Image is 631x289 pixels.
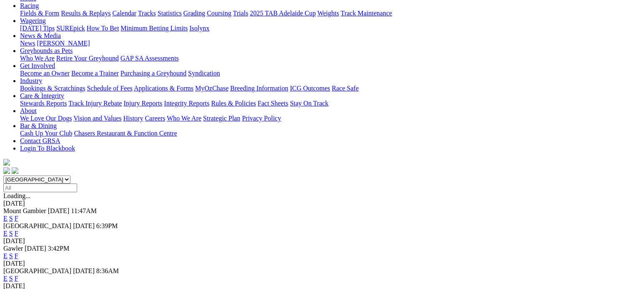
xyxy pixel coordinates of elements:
a: How To Bet [87,25,119,32]
a: Tracks [138,10,156,17]
div: Wagering [20,25,628,32]
a: F [15,275,18,282]
a: Wagering [20,17,46,24]
a: Bookings & Scratchings [20,85,85,92]
a: Statistics [158,10,182,17]
a: 2025 TAB Adelaide Cup [250,10,316,17]
a: Stewards Reports [20,100,67,107]
a: Track Injury Rebate [68,100,122,107]
span: Loading... [3,192,30,199]
a: [PERSON_NAME] [37,40,90,47]
div: Industry [20,85,628,92]
a: S [9,215,13,222]
span: [GEOGRAPHIC_DATA] [3,267,71,274]
a: Applications & Forms [134,85,194,92]
a: Coursing [207,10,231,17]
a: Greyhounds as Pets [20,47,73,54]
a: E [3,215,8,222]
a: Isolynx [189,25,209,32]
span: 3:42PM [48,245,70,252]
div: Bar & Dining [20,130,628,137]
a: Become a Trainer [71,70,119,77]
a: S [9,230,13,237]
div: News & Media [20,40,628,47]
a: Trials [233,10,248,17]
a: Industry [20,77,42,84]
a: About [20,107,37,114]
a: Retire Your Greyhound [56,55,119,62]
div: [DATE] [3,260,628,267]
div: [DATE] [3,200,628,207]
a: News & Media [20,32,61,39]
a: Calendar [112,10,136,17]
a: E [3,230,8,237]
span: [DATE] [73,222,95,229]
span: [DATE] [48,207,70,214]
a: Get Involved [20,62,55,69]
input: Select date [3,183,77,192]
span: [DATE] [73,267,95,274]
a: Cash Up Your Club [20,130,72,137]
a: Weights [317,10,339,17]
a: News [20,40,35,47]
img: logo-grsa-white.png [3,159,10,166]
a: Care & Integrity [20,92,64,99]
span: [DATE] [25,245,46,252]
a: GAP SA Assessments [121,55,179,62]
a: Race Safe [332,85,358,92]
img: facebook.svg [3,167,10,174]
a: MyOzChase [195,85,229,92]
a: Results & Replays [61,10,111,17]
a: Fields & Form [20,10,59,17]
span: 6:39PM [96,222,118,229]
a: Login To Blackbook [20,145,75,152]
a: Become an Owner [20,70,70,77]
span: Mount Gambier [3,207,46,214]
div: [DATE] [3,237,628,245]
a: S [9,252,13,259]
a: Integrity Reports [164,100,209,107]
a: We Love Our Dogs [20,115,72,122]
a: ICG Outcomes [290,85,330,92]
div: Greyhounds as Pets [20,55,628,62]
a: F [15,230,18,237]
a: F [15,215,18,222]
a: Chasers Restaurant & Function Centre [74,130,177,137]
a: S [9,275,13,282]
a: History [123,115,143,122]
a: Grading [184,10,205,17]
a: Privacy Policy [242,115,281,122]
span: [GEOGRAPHIC_DATA] [3,222,71,229]
a: F [15,252,18,259]
a: [DATE] Tips [20,25,55,32]
div: About [20,115,628,122]
a: E [3,275,8,282]
a: Who We Are [167,115,201,122]
span: Gawler [3,245,23,252]
a: Bar & Dining [20,122,57,129]
span: 8:36AM [96,267,119,274]
a: Careers [145,115,165,122]
a: Purchasing a Greyhound [121,70,186,77]
a: Contact GRSA [20,137,60,144]
a: SUREpick [56,25,85,32]
a: Fact Sheets [258,100,288,107]
a: Minimum Betting Limits [121,25,188,32]
div: Racing [20,10,628,17]
a: Racing [20,2,39,9]
a: Schedule of Fees [87,85,132,92]
a: Rules & Policies [211,100,256,107]
a: Stay On Track [290,100,328,107]
a: Strategic Plan [203,115,240,122]
div: Get Involved [20,70,628,77]
a: Breeding Information [230,85,288,92]
div: Care & Integrity [20,100,628,107]
a: Syndication [188,70,220,77]
a: Vision and Values [73,115,121,122]
a: Who We Are [20,55,55,62]
img: twitter.svg [12,167,18,174]
a: Track Maintenance [341,10,392,17]
a: Injury Reports [123,100,162,107]
a: E [3,252,8,259]
span: 11:47AM [71,207,97,214]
